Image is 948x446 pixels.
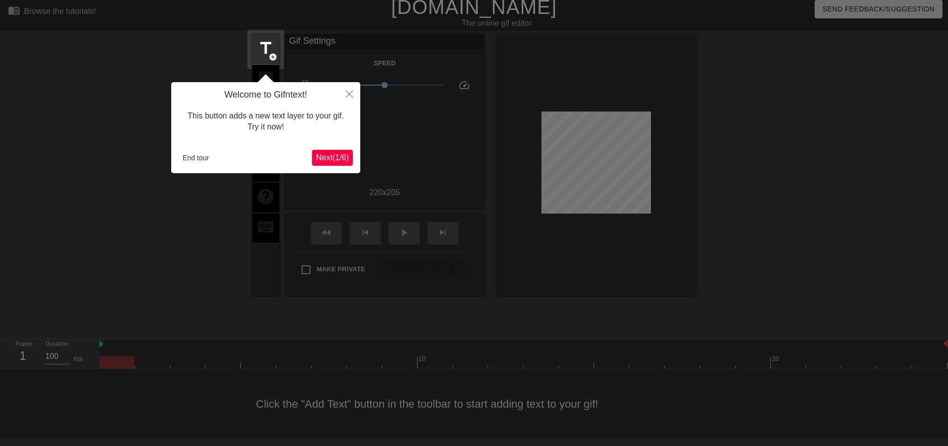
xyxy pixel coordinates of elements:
div: This button adds a new text layer to your gif. Try it now! [179,101,353,143]
h4: Welcome to Gifntext! [179,90,353,101]
span: Next ( 1 / 6 ) [316,153,349,162]
button: Next [312,150,353,166]
button: Close [338,82,360,105]
button: End tour [179,150,213,165]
